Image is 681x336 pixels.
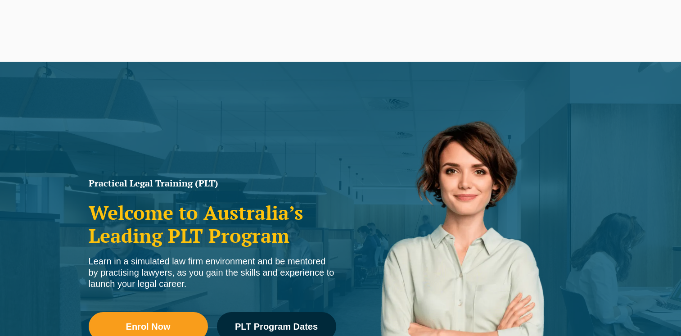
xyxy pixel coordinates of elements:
div: Learn in a simulated law firm environment and be mentored by practising lawyers, as you gain the ... [89,256,336,290]
h2: Welcome to Australia’s Leading PLT Program [89,201,336,247]
span: Enrol Now [126,322,171,331]
span: PLT Program Dates [235,322,318,331]
h1: Practical Legal Training (PLT) [89,179,336,188]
